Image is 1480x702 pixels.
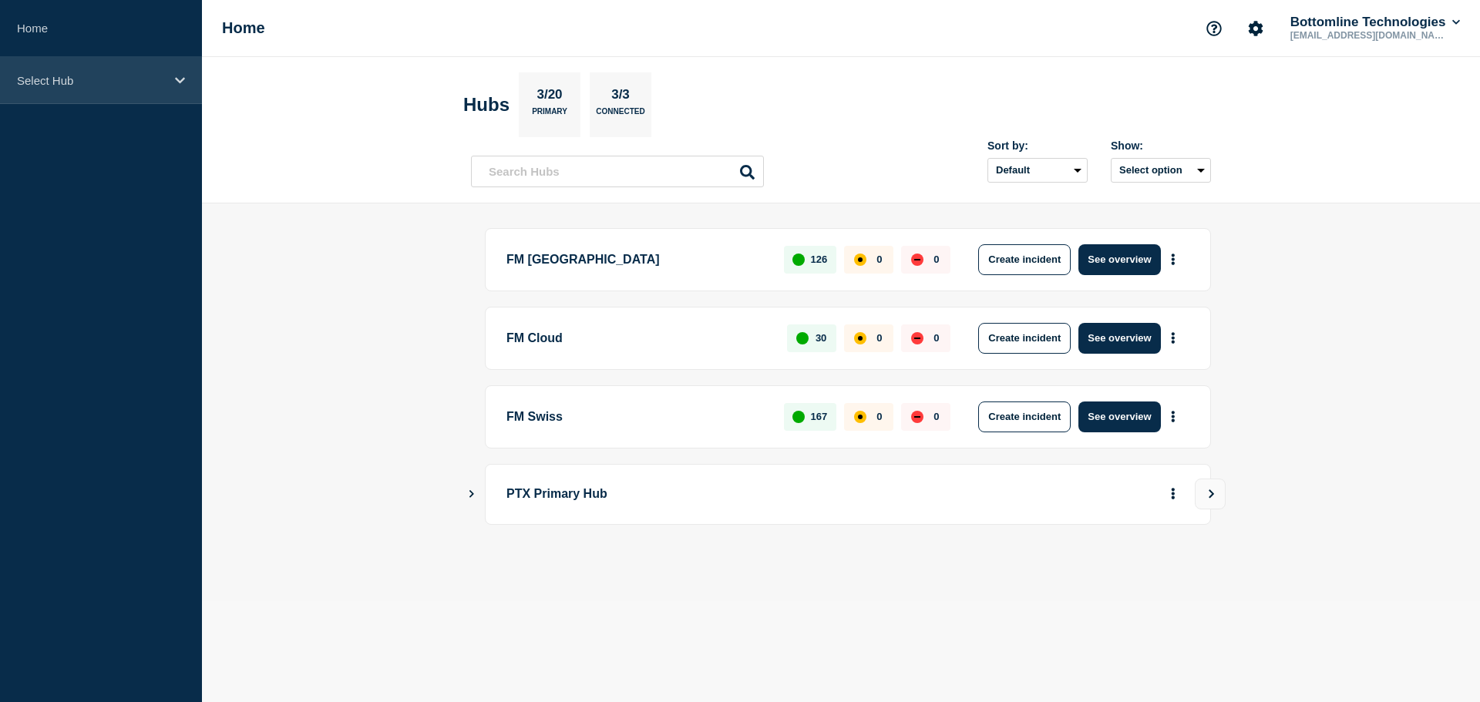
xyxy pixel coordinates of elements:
button: More actions [1163,245,1183,274]
p: 0 [876,332,882,344]
p: 0 [933,411,939,422]
div: down [911,332,923,344]
p: PTX Primary Hub [506,480,933,509]
p: FM Cloud [506,323,769,354]
p: 0 [933,332,939,344]
p: 167 [811,411,828,422]
h1: Home [222,19,265,37]
button: More actions [1163,324,1183,352]
p: 126 [811,254,828,265]
button: Account settings [1239,12,1272,45]
button: Create incident [978,401,1071,432]
p: Connected [596,107,644,123]
p: [EMAIL_ADDRESS][DOMAIN_NAME] [1287,30,1448,41]
button: See overview [1078,244,1160,275]
div: affected [854,254,866,266]
div: Sort by: [987,139,1088,152]
p: 30 [816,332,826,344]
button: View [1195,479,1226,509]
div: affected [854,411,866,423]
p: 0 [876,254,882,265]
p: 0 [933,254,939,265]
button: See overview [1078,401,1160,432]
p: FM Swiss [506,401,766,432]
div: down [911,411,923,423]
button: Show Connected Hubs [468,489,476,500]
div: up [792,411,805,423]
div: Show: [1111,139,1211,152]
div: up [796,332,809,344]
button: Bottomline Technologies [1287,15,1463,30]
button: Select option [1111,158,1211,183]
select: Sort by [987,158,1088,183]
input: Search Hubs [471,156,764,187]
div: affected [854,332,866,344]
p: Primary [532,107,567,123]
button: See overview [1078,323,1160,354]
p: 0 [876,411,882,422]
button: Create incident [978,244,1071,275]
button: More actions [1163,480,1183,509]
p: Select Hub [17,74,165,87]
button: Support [1198,12,1230,45]
div: down [911,254,923,266]
h2: Hubs [463,94,510,116]
button: More actions [1163,402,1183,431]
div: up [792,254,805,266]
p: FM [GEOGRAPHIC_DATA] [506,244,766,275]
button: Create incident [978,323,1071,354]
p: 3/20 [531,87,568,107]
p: 3/3 [606,87,636,107]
